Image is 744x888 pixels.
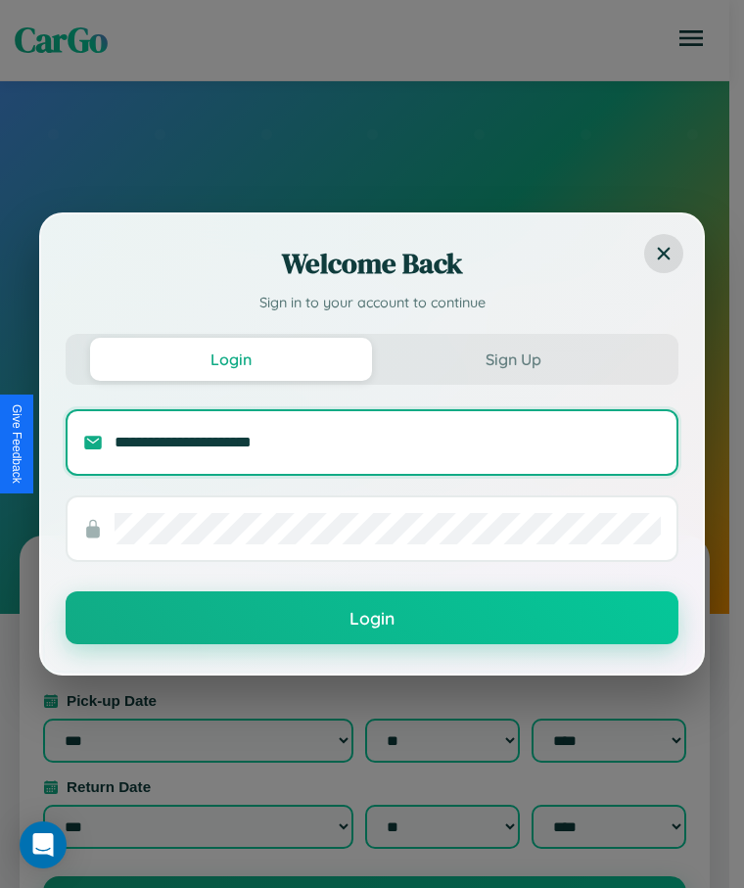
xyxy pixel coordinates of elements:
button: Login [66,591,678,644]
div: Open Intercom Messenger [20,821,67,868]
button: Login [90,338,372,381]
button: Sign Up [372,338,654,381]
p: Sign in to your account to continue [66,293,678,314]
div: Give Feedback [10,404,23,484]
h2: Welcome Back [66,244,678,283]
